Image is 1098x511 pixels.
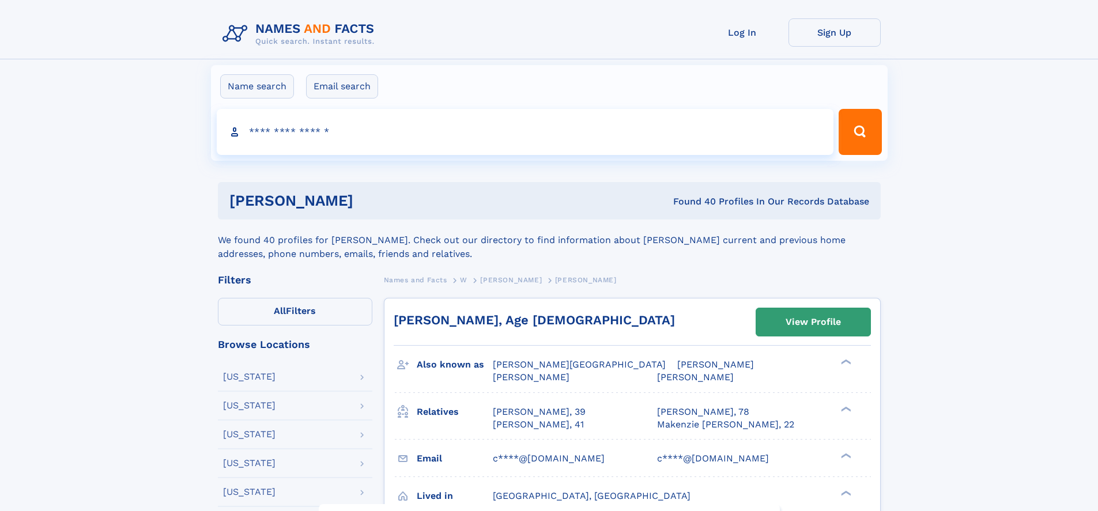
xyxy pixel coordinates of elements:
div: ❯ [838,489,852,497]
h1: [PERSON_NAME] [229,194,514,208]
a: [PERSON_NAME], 39 [493,406,586,418]
span: [PERSON_NAME] [677,359,754,370]
div: ❯ [838,405,852,412]
label: Name search [220,74,294,99]
a: [PERSON_NAME], Age [DEMOGRAPHIC_DATA] [394,313,675,327]
div: Found 40 Profiles In Our Records Database [513,195,869,208]
span: All [274,305,286,316]
a: W [460,272,467,287]
h3: Also known as [417,355,493,374]
label: Filters [218,298,372,325]
h3: Lived in [417,486,493,506]
h3: Email [417,449,493,468]
div: [US_STATE] [223,372,276,381]
span: [GEOGRAPHIC_DATA], [GEOGRAPHIC_DATA] [493,490,691,501]
span: [PERSON_NAME] [480,276,542,284]
a: [PERSON_NAME], 78 [657,406,749,418]
a: View Profile [756,308,870,336]
a: [PERSON_NAME], 41 [493,418,584,431]
div: Filters [218,275,372,285]
button: Search Button [839,109,881,155]
span: [PERSON_NAME] [657,372,734,383]
div: [US_STATE] [223,459,276,468]
a: [PERSON_NAME] [480,272,542,287]
a: Sign Up [788,18,881,47]
a: Log In [696,18,788,47]
div: ❯ [838,358,852,366]
h3: Relatives [417,402,493,422]
span: W [460,276,467,284]
div: We found 40 profiles for [PERSON_NAME]. Check out our directory to find information about [PERSON... [218,219,881,261]
label: Email search [306,74,378,99]
div: [US_STATE] [223,430,276,439]
span: [PERSON_NAME] [493,372,569,383]
div: [US_STATE] [223,487,276,497]
span: [PERSON_NAME][GEOGRAPHIC_DATA] [493,359,666,370]
input: search input [217,109,834,155]
div: ❯ [838,452,852,459]
a: Makenzie [PERSON_NAME], 22 [657,418,794,431]
img: Logo Names and Facts [218,18,384,50]
div: [US_STATE] [223,401,276,410]
div: Browse Locations [218,339,372,350]
a: Names and Facts [384,272,447,287]
span: [PERSON_NAME] [555,276,617,284]
div: View Profile [786,309,841,335]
